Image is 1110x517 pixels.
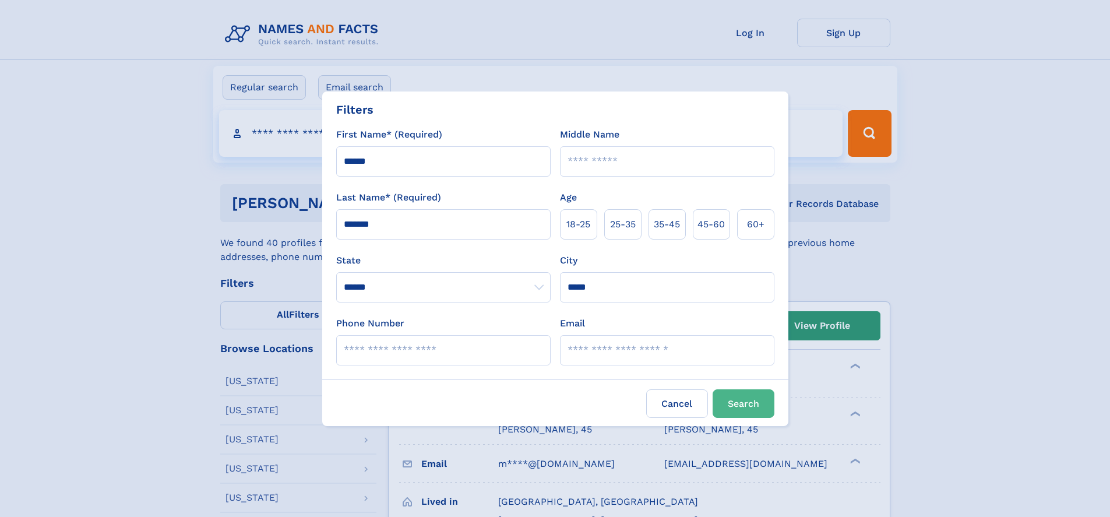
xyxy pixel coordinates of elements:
[560,316,585,330] label: Email
[610,217,636,231] span: 25‑35
[560,128,619,142] label: Middle Name
[560,191,577,205] label: Age
[697,217,725,231] span: 45‑60
[646,389,708,418] label: Cancel
[336,101,373,118] div: Filters
[566,217,590,231] span: 18‑25
[336,191,441,205] label: Last Name* (Required)
[336,254,551,268] label: State
[560,254,577,268] label: City
[654,217,680,231] span: 35‑45
[336,316,404,330] label: Phone Number
[336,128,442,142] label: First Name* (Required)
[713,389,774,418] button: Search
[747,217,764,231] span: 60+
